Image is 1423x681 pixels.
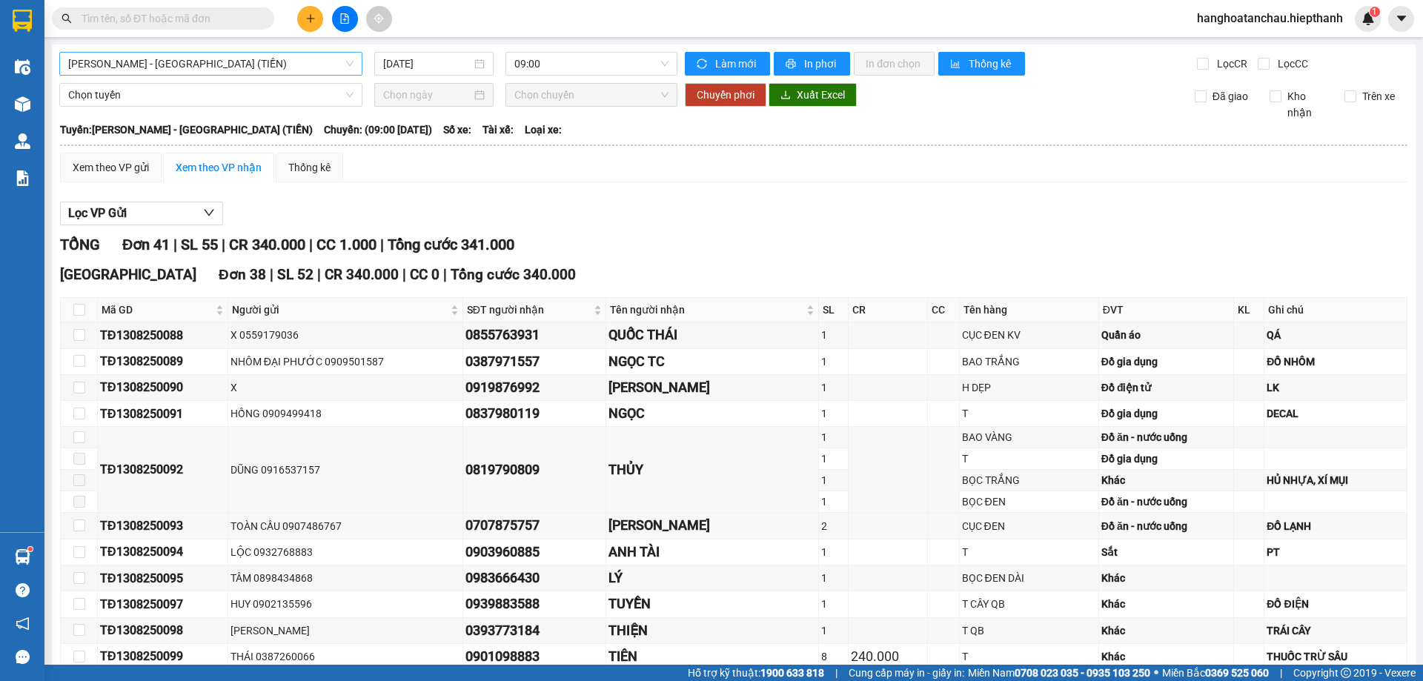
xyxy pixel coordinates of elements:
th: SL [819,298,849,322]
td: 0903960885 [463,539,606,565]
span: CC 1.000 [316,236,377,253]
button: aim [366,6,392,32]
th: ĐVT [1099,298,1234,322]
div: CỤC ĐEN [962,518,1096,534]
span: Lọc VP Gửi [68,204,127,222]
span: Chọn tuyến [68,84,354,106]
div: 1 [821,622,846,639]
div: [PERSON_NAME] [230,622,460,639]
div: TĐ1308250099 [100,647,225,665]
div: 1 [821,596,846,612]
td: NGỌC TC [606,349,819,375]
div: TOÀN CẦU 0907486767 [230,518,460,534]
button: file-add [332,6,358,32]
div: T CÂY QB [962,596,1096,612]
span: Đơn 41 [122,236,170,253]
td: TĐ1308250098 [98,618,228,644]
div: TĐ1308250089 [100,352,225,371]
span: Đã giao [1207,88,1254,104]
div: T QB [962,622,1096,639]
div: 1 [821,429,846,445]
td: TĐ1308250093 [98,513,228,539]
span: plus [305,13,316,24]
div: TĐ1308250090 [100,378,225,396]
strong: 0369 525 060 [1205,667,1269,679]
div: 0707875757 [465,515,603,536]
div: LÝ [608,568,816,588]
div: 1 [821,570,846,586]
div: 0387971557 [465,351,603,372]
td: TĐ1308250095 [98,565,228,591]
th: Ghi chú [1264,298,1407,322]
div: TIÊN [608,646,816,667]
span: Lọc CC [1272,56,1310,72]
span: Hỗ trợ kỹ thuật: [688,665,824,681]
div: 240.000 [851,646,925,667]
td: NGỌC [606,401,819,427]
div: THIỆN [608,620,816,641]
td: QUỐC THÁI [606,322,819,348]
div: CỤC ĐEN KV [962,327,1096,343]
div: Đồ gia dụng [1101,451,1231,467]
span: copyright [1341,668,1351,678]
span: hanghoatanchau.hiepthanh [1185,9,1355,27]
div: Khác [1101,570,1231,586]
div: T [962,405,1096,422]
td: 0819790809 [463,427,606,513]
span: message [16,650,30,664]
div: H DẸP [962,379,1096,396]
span: 09:00 [514,53,669,75]
span: | [380,236,384,253]
span: Miền Bắc [1162,665,1269,681]
span: down [203,207,215,219]
span: file-add [339,13,350,24]
div: Quần áo [1101,327,1231,343]
span: SL 55 [181,236,218,253]
span: Lọc CR [1211,56,1250,72]
strong: 1900 633 818 [760,667,824,679]
div: 0983666430 [465,568,603,588]
div: 0837980119 [465,403,603,424]
span: Số xe: [443,122,471,138]
td: 0387971557 [463,349,606,375]
img: icon-new-feature [1361,12,1375,25]
div: T [962,451,1096,467]
div: BỌC TRẮNG [962,472,1096,488]
img: warehouse-icon [15,549,30,565]
button: printerIn phơi [774,52,850,76]
img: warehouse-icon [15,133,30,149]
span: Cung cấp máy in - giấy in: [849,665,964,681]
button: Chuyển phơi [685,83,766,107]
span: CR 340.000 [229,236,305,253]
div: 1 [821,405,846,422]
td: TĐ1308250097 [98,591,228,617]
span: Kho nhận [1281,88,1333,121]
div: X 0559179036 [230,327,460,343]
strong: 0708 023 035 - 0935 103 250 [1015,667,1150,679]
span: printer [786,59,798,70]
div: QUỐC THÁI [608,325,816,345]
span: SL 52 [277,266,314,283]
input: Tìm tên, số ĐT hoặc mã đơn [82,10,256,27]
td: TĐ1308250099 [98,644,228,670]
div: 0901098883 [465,646,603,667]
div: THUỐC TRỪ SÂU [1267,648,1404,665]
span: | [222,236,225,253]
div: 0903960885 [465,542,603,562]
div: TRÁI CÂY [1267,622,1404,639]
div: BAO VÀNG [962,429,1096,445]
span: Tổng cước 340.000 [451,266,576,283]
span: In phơi [804,56,838,72]
td: ANH TÀI [606,539,819,565]
sup: 1 [28,547,33,551]
div: Đồ ăn - nước uống [1101,494,1231,510]
td: TĐ1308250089 [98,349,228,375]
td: 0393773184 [463,618,606,644]
td: 0939883588 [463,591,606,617]
span: Làm mới [715,56,758,72]
img: logo-vxr [13,10,32,32]
div: [PERSON_NAME] [608,377,816,398]
div: LỘC 0932768883 [230,544,460,560]
img: warehouse-icon [15,59,30,75]
div: HUY 0902135596 [230,596,460,612]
